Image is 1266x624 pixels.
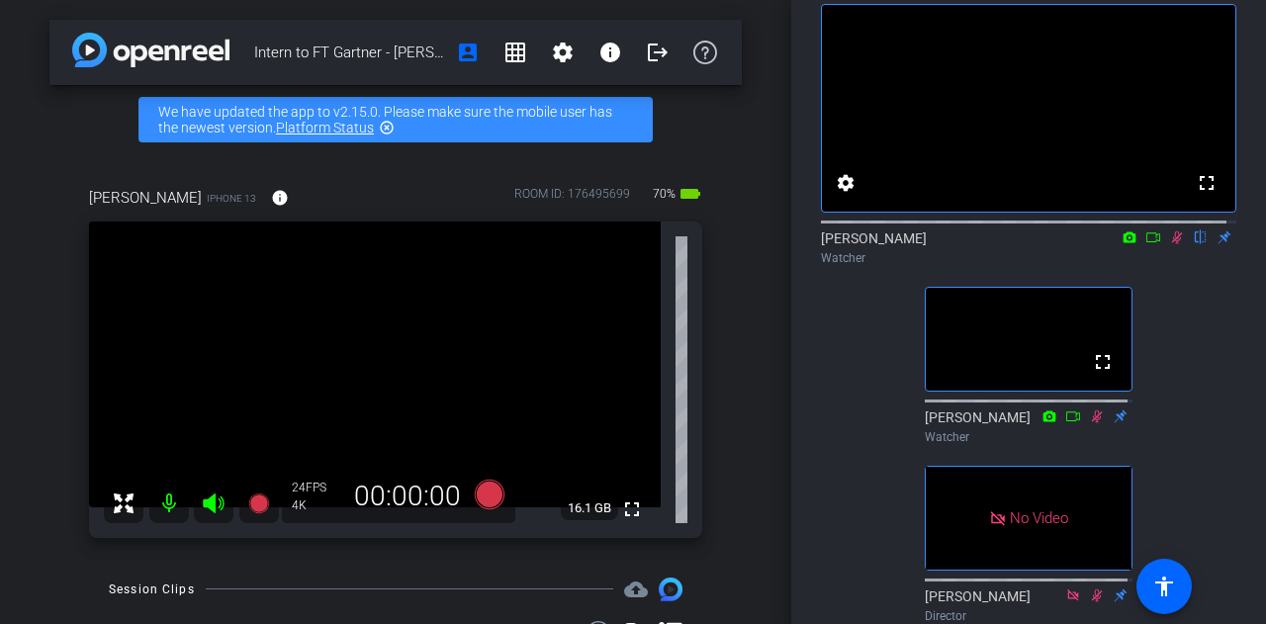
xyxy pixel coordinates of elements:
mat-icon: fullscreen [1195,171,1219,195]
div: Watcher [821,249,1236,267]
div: 24 [292,480,341,495]
span: [PERSON_NAME] [89,187,202,209]
mat-icon: accessibility [1152,575,1176,598]
mat-icon: grid_on [503,41,527,64]
mat-icon: battery_std [678,182,702,206]
div: ROOM ID: 176495699 [514,185,630,214]
span: FPS [306,481,326,494]
div: Watcher [925,428,1132,446]
mat-icon: flip [1189,227,1213,245]
img: Session clips [659,578,682,601]
span: No Video [1010,508,1068,526]
mat-icon: highlight_off [379,120,395,135]
mat-icon: account_box [456,41,480,64]
mat-icon: fullscreen [1091,350,1115,374]
div: 00:00:00 [341,480,474,513]
div: [PERSON_NAME] [821,228,1236,267]
mat-icon: cloud_upload [624,578,648,601]
mat-icon: fullscreen [620,497,644,521]
span: Intern to FT Gartner - [PERSON_NAME] [254,33,444,72]
mat-icon: info [271,189,289,207]
img: app-logo [72,33,229,67]
span: 70% [650,178,678,210]
span: iPhone 13 [207,191,256,206]
div: [PERSON_NAME] [925,407,1132,446]
a: Platform Status [276,120,374,135]
div: We have updated the app to v2.15.0. Please make sure the mobile user has the newest version. [138,97,653,142]
mat-icon: settings [834,171,858,195]
div: Session Clips [109,579,195,599]
span: 16.1 GB [561,496,618,520]
span: Destinations for your clips [624,578,648,601]
mat-icon: info [598,41,622,64]
mat-icon: logout [646,41,670,64]
div: 4K [292,497,341,513]
mat-icon: settings [551,41,575,64]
